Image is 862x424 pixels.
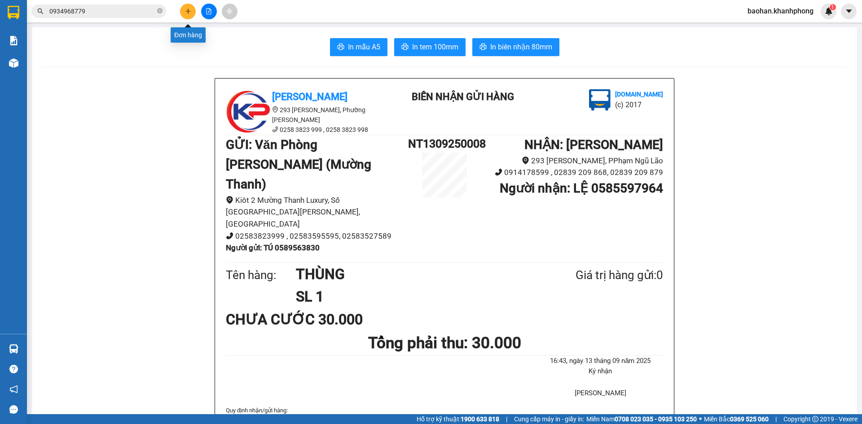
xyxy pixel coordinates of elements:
span: notification [9,385,18,393]
span: file-add [206,8,212,14]
div: Đơn hàng [171,27,206,43]
img: icon-new-feature [825,7,833,15]
span: baohan.khanhphong [740,5,821,17]
b: NHẬN : [PERSON_NAME] [524,137,663,152]
img: logo.jpg [226,89,271,134]
b: GỬI : Văn Phòng [PERSON_NAME] (Mường Thanh) [226,137,371,192]
span: In tem 100mm [412,41,458,52]
button: aim [222,4,237,19]
span: environment [226,196,233,204]
b: Người gửi : TÚ 0589563830 [226,243,320,252]
img: logo.jpg [589,89,611,111]
input: Tìm tên, số ĐT hoặc mã đơn [49,6,155,16]
b: Người nhận : LỆ 0585597964 [500,181,663,196]
span: ⚪️ [699,417,702,421]
span: copyright [812,416,818,422]
h1: THÙNG [296,263,532,285]
div: Tên hàng: [226,266,296,284]
button: caret-down [841,4,857,19]
span: printer [337,43,344,52]
span: environment [272,106,278,113]
span: Miền Nam [586,414,697,424]
strong: 0369 525 060 [730,415,769,423]
strong: 0708 023 035 - 0935 103 250 [615,415,697,423]
li: 293 [PERSON_NAME], Phường [PERSON_NAME] [226,105,387,125]
span: printer [401,43,409,52]
span: caret-down [845,7,853,15]
span: plus [185,8,191,14]
h1: Tổng phải thu: 30.000 [226,331,663,355]
img: logo-vxr [8,6,19,19]
span: In mẫu A5 [348,41,380,52]
span: 1 [831,4,834,10]
img: warehouse-icon [9,58,18,68]
div: CHƯA CƯỚC 30.000 [226,308,370,331]
button: printerIn tem 100mm [394,38,466,56]
li: 02583823999 , 02583595595, 02583527589 [226,230,408,242]
img: solution-icon [9,36,18,45]
span: | [775,414,777,424]
sup: 1 [830,4,836,10]
span: message [9,405,18,414]
span: Cung cấp máy in - giấy in: [514,414,584,424]
b: [PERSON_NAME] [272,91,347,102]
div: Giá trị hàng gửi: 0 [532,266,663,284]
li: 0914178599 , 02839 209 868, 02839 209 879 [481,166,663,179]
span: question-circle [9,365,18,373]
li: Ký nhận [538,366,663,377]
h1: SL 1 [296,285,532,308]
span: environment [522,157,529,164]
span: phone [226,232,233,240]
span: In biên nhận 80mm [490,41,552,52]
button: printerIn biên nhận 80mm [472,38,559,56]
span: close-circle [157,7,163,16]
strong: 1900 633 818 [461,415,499,423]
li: 0258 3823 999 , 0258 3823 998 [226,125,387,135]
li: (c) 2017 [615,99,663,110]
button: file-add [201,4,217,19]
span: | [506,414,507,424]
li: [PERSON_NAME] [538,388,663,399]
img: warehouse-icon [9,344,18,354]
span: printer [479,43,487,52]
button: printerIn mẫu A5 [330,38,387,56]
b: [DOMAIN_NAME] [615,91,663,98]
span: aim [226,8,233,14]
li: 293 [PERSON_NAME], PPhạm Ngũ Lão [481,155,663,167]
h1: NT1309250008 [408,135,481,153]
li: 16:43, ngày 13 tháng 09 năm 2025 [538,356,663,367]
span: Miền Bắc [704,414,769,424]
li: Kiôt 2 Mường Thanh Luxury, Số [GEOGRAPHIC_DATA][PERSON_NAME], [GEOGRAPHIC_DATA] [226,194,408,230]
span: phone [272,126,278,132]
button: plus [180,4,196,19]
span: Hỗ trợ kỹ thuật: [417,414,499,424]
b: BIÊN NHẬN GỬI HÀNG [412,91,514,102]
span: phone [495,168,502,176]
span: close-circle [157,8,163,13]
span: search [37,8,44,14]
